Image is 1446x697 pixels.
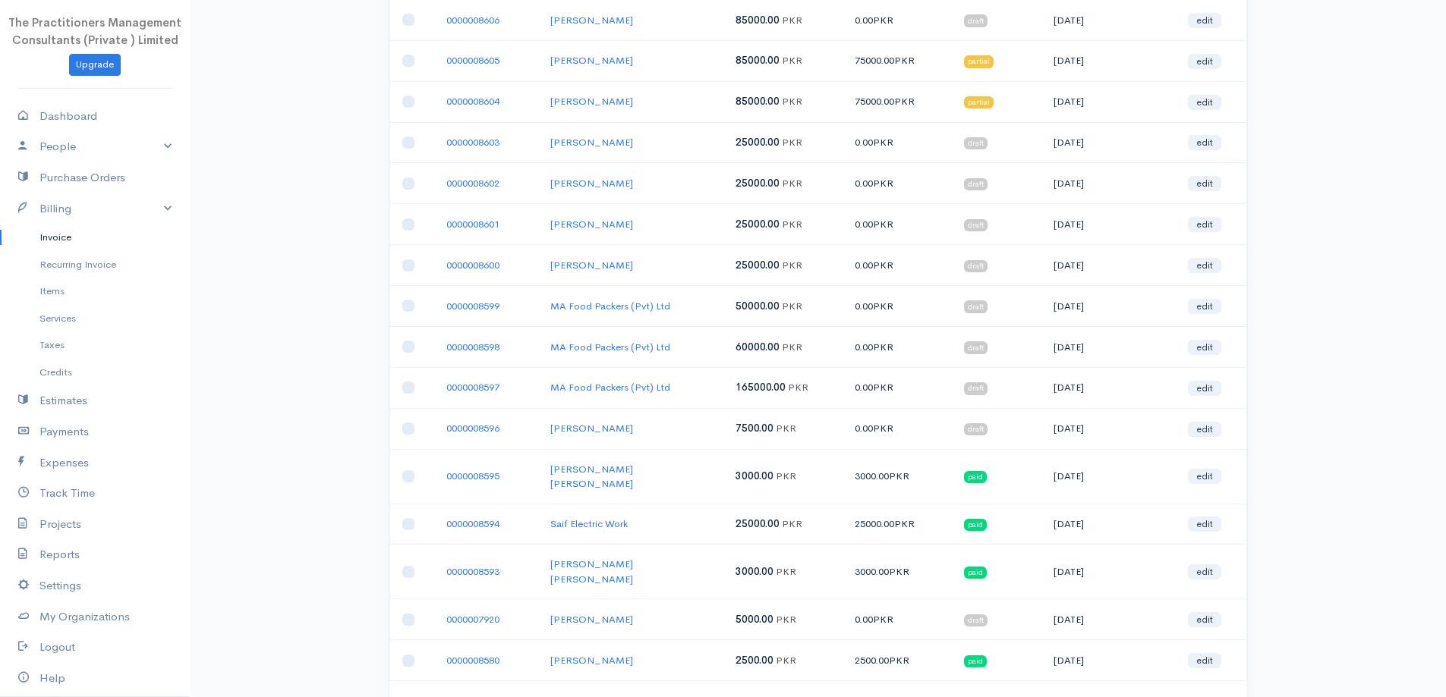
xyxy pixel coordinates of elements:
span: draft [964,219,988,231]
a: 0000008600 [446,259,499,272]
a: [PERSON_NAME] [550,95,633,108]
span: PKR [776,469,796,482]
td: 75000.00 [843,40,952,81]
span: draft [964,260,988,272]
span: 2500.00 [736,654,773,667]
span: PKR [894,95,915,108]
td: [DATE] [1041,81,1176,122]
td: [DATE] [1041,640,1176,681]
span: 85000.00 [736,54,780,67]
a: edit [1188,258,1221,273]
span: draft [964,178,988,190]
a: 0000008580 [446,654,499,667]
a: 0000008603 [446,136,499,149]
td: [DATE] [1041,545,1176,599]
span: PKR [782,300,802,312]
span: 25000.00 [736,218,780,231]
span: 25000.00 [736,177,780,190]
td: 0.00 [843,367,952,408]
span: PKR [889,654,909,667]
span: PKR [782,54,802,67]
span: PKR [873,341,893,353]
span: PKR [776,565,796,578]
a: 0000007920 [446,613,499,626]
span: PKR [782,95,802,108]
span: PKR [782,517,802,530]
a: edit [1188,516,1221,532]
span: partial [964,55,994,68]
span: PKR [782,136,802,149]
span: PKR [873,259,893,272]
a: Upgrade [69,54,121,76]
span: PKR [776,613,796,626]
a: [PERSON_NAME] [550,613,633,626]
td: [DATE] [1041,367,1176,408]
a: [PERSON_NAME] [PERSON_NAME] [550,463,633,491]
a: 0000008604 [446,95,499,108]
span: PKR [873,613,893,626]
span: draft [964,300,988,312]
td: 0.00 [843,408,952,449]
a: MA Food Packers (Pvt) Ltd [550,341,670,353]
a: [PERSON_NAME] [550,654,633,667]
a: 0000008598 [446,341,499,353]
td: [DATE] [1041,408,1176,449]
a: [PERSON_NAME] [550,54,633,67]
a: edit [1188,13,1221,28]
td: [DATE] [1041,599,1176,640]
a: 0000008596 [446,422,499,435]
span: 3000.00 [736,565,773,578]
td: 3000.00 [843,545,952,599]
span: paid [964,567,987,579]
td: [DATE] [1041,204,1176,245]
a: edit [1188,653,1221,668]
span: draft [964,614,988,626]
a: edit [1188,381,1221,396]
a: MA Food Packers (Pvt) Ltd [550,381,670,394]
a: [PERSON_NAME] [550,136,633,149]
span: 3000.00 [736,469,773,482]
span: The Practitioners Management Consultants (Private ) Limited [8,15,181,47]
span: PKR [889,469,909,482]
a: [PERSON_NAME] [PERSON_NAME] [550,557,633,586]
td: 0.00 [843,204,952,245]
span: draft [964,137,988,149]
a: 0000008606 [446,14,499,27]
span: PKR [782,259,802,272]
a: edit [1188,54,1221,69]
span: PKR [894,517,915,530]
td: [DATE] [1041,40,1176,81]
a: edit [1188,176,1221,191]
span: 165000.00 [736,381,786,394]
a: 0000008605 [446,54,499,67]
span: PKR [873,300,893,312]
span: PKR [782,341,802,353]
span: PKR [873,14,893,27]
span: 85000.00 [736,95,780,108]
a: 0000008594 [446,517,499,530]
a: MA Food Packers (Pvt) Ltd [550,300,670,312]
a: edit [1188,95,1221,110]
span: partial [964,96,994,108]
td: [DATE] [1041,245,1176,286]
td: [DATE] [1041,449,1176,504]
a: [PERSON_NAME] [550,259,633,272]
td: 0.00 [843,599,952,640]
a: edit [1188,340,1221,355]
a: [PERSON_NAME] [550,14,633,27]
span: PKR [873,136,893,149]
span: 50000.00 [736,300,780,312]
td: 0.00 [843,326,952,367]
span: PKR [889,565,909,578]
span: draft [964,341,988,353]
a: edit [1188,299,1221,314]
span: PKR [782,177,802,190]
span: PKR [788,381,808,394]
span: PKR [873,218,893,231]
span: paid [964,471,987,483]
a: 0000008597 [446,381,499,394]
span: 7500.00 [736,422,773,435]
a: edit [1188,135,1221,150]
td: [DATE] [1041,122,1176,163]
a: edit [1188,422,1221,437]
